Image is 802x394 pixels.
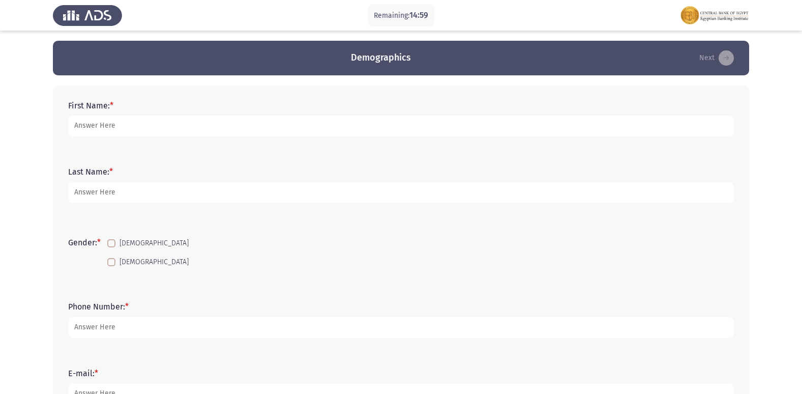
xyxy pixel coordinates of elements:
[68,182,734,203] input: add answer text
[68,369,98,378] label: E-mail:
[68,101,113,110] label: First Name:
[120,237,189,249] span: [DEMOGRAPHIC_DATA]
[351,51,411,64] h3: Demographics
[409,10,428,20] span: 14:59
[696,50,737,66] button: load next page
[68,238,101,247] label: Gender:
[68,302,129,312] label: Phone Number:
[68,167,113,177] label: Last Name:
[68,116,734,136] input: add answer text
[120,256,189,268] span: [DEMOGRAPHIC_DATA]
[680,1,749,30] img: Assessment logo of FOCUS Assessment 3 Modules EN
[68,317,734,338] input: add answer text
[53,1,122,30] img: Assess Talent Management logo
[374,9,428,22] p: Remaining:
